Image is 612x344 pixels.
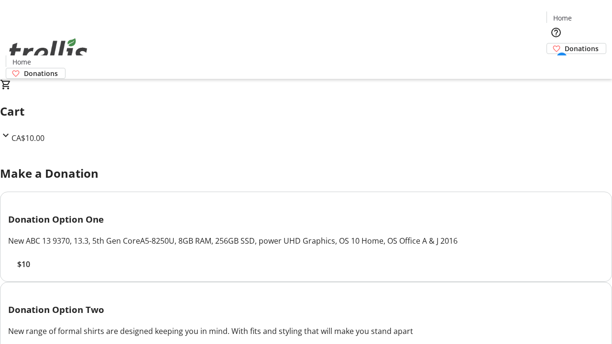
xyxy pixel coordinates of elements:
a: Donations [546,43,606,54]
h3: Donation Option Two [8,303,604,316]
a: Home [547,13,578,23]
div: New ABC 13 9370, 13.3, 5th Gen CoreA5-8250U, 8GB RAM, 256GB SSD, power UHD Graphics, OS 10 Home, ... [8,235,604,247]
a: Home [6,57,37,67]
span: Home [12,57,31,67]
img: Orient E2E Organization 62NfgGhcA5's Logo [6,28,91,75]
span: Donations [24,68,58,78]
button: $10 [8,258,39,270]
span: Home [553,13,572,23]
span: Donations [565,43,599,54]
button: Help [546,23,566,42]
button: Cart [546,54,566,73]
h3: Donation Option One [8,213,604,226]
div: New range of formal shirts are designed keeping you in mind. With fits and styling that will make... [8,325,604,337]
a: Donations [6,68,66,79]
span: CA$10.00 [11,133,44,143]
span: $10 [17,258,30,270]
